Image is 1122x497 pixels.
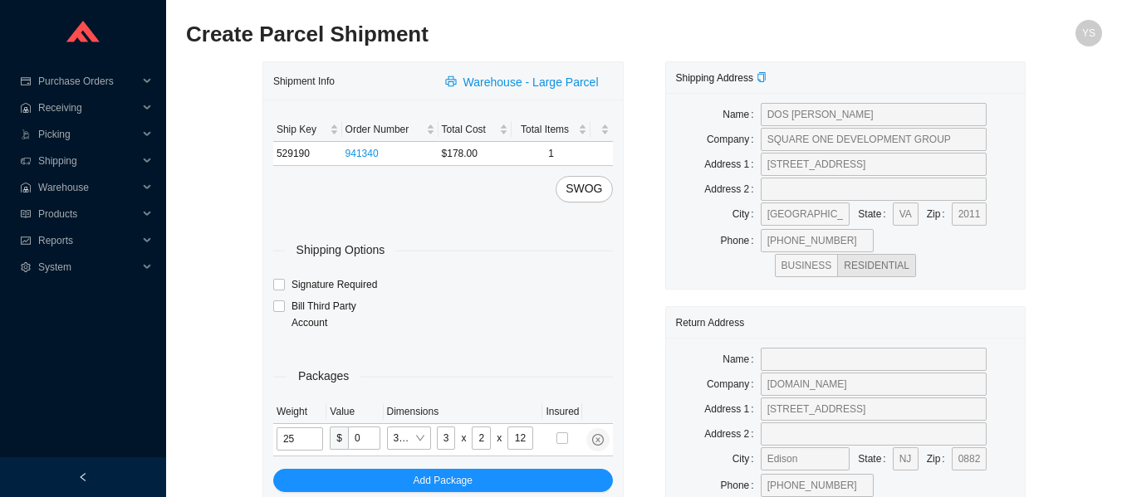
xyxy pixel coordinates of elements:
label: Address 1 [704,397,760,421]
span: Shipping Options [285,241,397,260]
th: Dimensions [384,400,543,424]
label: Name [723,103,760,126]
a: 941340 [345,148,379,159]
span: RESIDENTIAL [844,260,909,271]
span: Bill Third Party Account [285,298,381,331]
span: Picking [38,121,138,148]
button: printerWarehouse - Large Parcel [435,70,613,93]
label: Company [707,128,761,151]
span: Shipping [38,148,138,174]
th: Weight [273,400,326,424]
div: x [461,430,466,446]
span: Purchase Orders [38,68,138,95]
span: Total Items [515,121,574,138]
th: Insured [542,400,582,424]
th: Order Number sortable [342,118,439,142]
label: Phone [721,229,761,252]
td: 529190 [273,142,342,166]
div: Shipment Info [273,66,435,96]
span: copy [757,72,767,82]
span: fund [20,236,32,246]
span: printer [445,76,460,89]
label: City [732,202,761,226]
span: Packages [287,367,360,386]
span: YS [1082,20,1095,46]
label: Address 2 [704,422,760,446]
label: City [732,447,761,470]
button: close-circle [586,428,610,451]
th: undefined sortable [590,118,613,142]
span: Warehouse - Large Parcel [463,73,599,92]
span: Order Number [345,121,423,138]
span: Reports [38,227,138,254]
label: Address 2 [704,178,760,201]
label: Zip [927,447,952,470]
button: SWOG [556,176,612,202]
label: Company [707,373,761,396]
input: W [472,426,491,450]
label: State [858,447,892,470]
div: x [497,430,502,446]
span: Signature Required [285,276,384,293]
th: Total Cost sortable [439,118,512,142]
span: Warehouse [38,174,138,201]
button: Add Package [273,469,613,492]
span: 30 x 24 x 12 [394,427,424,449]
span: credit-card [20,76,32,86]
span: Ship Key [277,121,326,138]
span: Receiving [38,95,138,121]
span: Total Cost [442,121,497,138]
label: Name [723,348,760,371]
span: Products [38,201,138,227]
th: Value [326,400,383,424]
h2: Create Parcel Shipment [186,20,873,49]
div: Return Address [676,307,1016,338]
div: Copy [757,70,767,86]
td: $178.00 [439,142,512,166]
label: Zip [927,202,952,226]
label: State [858,202,892,226]
span: BUSINESS [781,260,832,271]
input: H [507,426,533,450]
label: Address 1 [704,153,760,176]
span: setting [20,262,32,272]
span: System [38,254,138,280]
input: L [437,426,456,450]
span: $ [330,426,348,450]
span: left [78,472,88,482]
label: Phone [721,474,761,497]
td: 1 [512,142,590,166]
span: SWOG [566,179,602,198]
span: read [20,209,32,219]
span: Add Package [414,472,473,489]
th: Ship Key sortable [273,118,342,142]
span: Shipping Address [676,72,767,84]
th: Total Items sortable [512,118,590,142]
